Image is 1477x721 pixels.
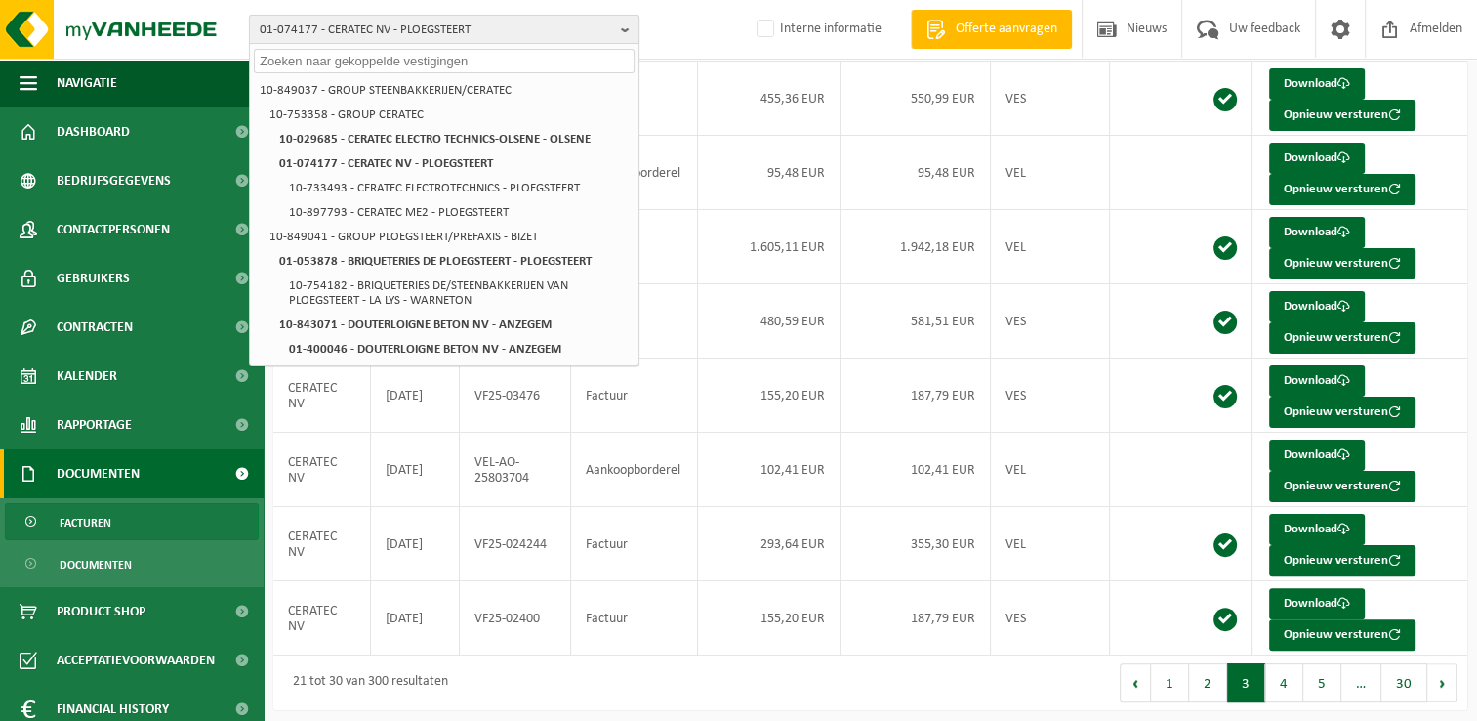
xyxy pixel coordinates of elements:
td: 95,48 EUR [841,136,991,210]
a: Download [1269,143,1365,174]
td: VF25-03476 [460,359,571,433]
strong: 10-843071 - DOUTERLOIGNE BETON NV - ANZEGEM [279,318,552,331]
span: Offerte aanvragen [951,20,1062,39]
a: Download [1269,217,1365,248]
button: Opnieuw versturen [1269,619,1415,651]
button: Opnieuw versturen [1269,174,1415,205]
li: 10-753358 - GROUP CERATEC [264,103,635,127]
td: CERATEC NV [273,507,371,581]
td: 1.942,18 EUR [841,210,991,284]
td: 95,48 EUR [698,136,841,210]
td: VEL-AO-25803704 [460,433,571,507]
label: Interne informatie [753,15,882,44]
td: Aankoopborderel [571,433,697,507]
span: Bedrijfsgegevens [57,156,171,205]
td: 187,79 EUR [841,359,991,433]
strong: 01-400046 - DOUTERLOIGNE BETON NV - ANZEGEM [289,343,561,356]
td: [DATE] [371,507,460,581]
td: [DATE] [371,581,460,656]
span: … [1341,663,1381,702]
td: 581,51 EUR [841,284,991,359]
td: VEL [991,433,1110,507]
span: Contactpersonen [57,205,170,254]
a: Facturen [5,503,259,540]
a: Offerte aanvragen [911,10,1072,49]
td: CERATEC NV [273,359,371,433]
td: 550,99 EUR [841,62,991,136]
td: [DATE] [371,359,460,433]
td: CERATEC NV [273,581,371,656]
a: Download [1269,68,1365,100]
span: Facturen [60,504,111,541]
li: 10-849037 - GROUP STEENBAKKERIJEN/CERATEC [254,78,635,103]
td: VES [991,359,1110,433]
td: VES [991,284,1110,359]
td: VEL [991,210,1110,284]
button: Previous [1120,663,1151,702]
button: Opnieuw versturen [1269,397,1415,428]
span: 01-074177 - CERATEC NV - PLOEGSTEERT [260,16,613,45]
a: Download [1269,291,1365,322]
span: Gebruikers [57,254,130,303]
td: VES [991,62,1110,136]
td: VF25-024244 [460,507,571,581]
span: Rapportage [57,401,132,449]
li: 10-733493 - CERATEC ELECTROTECHNICS - PLOEGSTEERT [283,176,635,200]
button: 5 [1303,663,1341,702]
div: 21 tot 30 van 300 resultaten [283,665,448,700]
td: VES [991,581,1110,656]
button: 4 [1265,663,1303,702]
strong: 01-074177 - CERATEC NV - PLOEGSTEERT [279,157,493,170]
span: Contracten [57,303,133,352]
span: Kalender [57,352,117,401]
button: Next [1427,663,1457,702]
button: Opnieuw versturen [1269,545,1415,576]
strong: 01-053878 - BRIQUETERIES DE PLOEGSTEERT - PLOEGSTEERT [279,255,592,268]
input: Zoeken naar gekoppelde vestigingen [254,49,635,73]
td: 355,30 EUR [841,507,991,581]
li: 10-897793 - CERATEC ME2 - PLOEGSTEERT [283,200,635,225]
span: Documenten [57,449,140,498]
span: Navigatie [57,59,117,107]
td: 455,36 EUR [698,62,841,136]
button: Opnieuw versturen [1269,322,1415,354]
td: 155,20 EUR [698,581,841,656]
td: VEL [991,507,1110,581]
a: Download [1269,440,1365,471]
span: Product Shop [57,587,145,636]
td: Factuur [571,507,697,581]
td: 480,59 EUR [698,284,841,359]
a: Download [1269,365,1365,397]
span: Acceptatievoorwaarden [57,636,215,685]
td: Factuur [571,581,697,656]
a: Download [1269,514,1365,545]
button: Opnieuw versturen [1269,248,1415,279]
li: 10-754182 - BRIQUETERIES DE/STEENBAKKERIJEN VAN PLOEGSTEERT - LA LYS - WARNETON [283,274,635,313]
button: 01-074177 - CERATEC NV - PLOEGSTEERT [249,15,639,44]
strong: 10-029685 - CERATEC ELECTRO TECHNICS-OLSENE - OLSENE [279,133,591,146]
td: 102,41 EUR [841,433,991,507]
td: 187,79 EUR [841,581,991,656]
td: CERATEC NV [273,433,371,507]
td: VEL [991,136,1110,210]
a: Documenten [5,545,259,582]
button: Opnieuw versturen [1269,100,1415,131]
td: 1.605,11 EUR [698,210,841,284]
li: 10-849041 - GROUP PLOEGSTEERT/PREFAXIS - BIZET [264,225,635,249]
button: 2 [1189,663,1227,702]
button: 1 [1151,663,1189,702]
button: 3 [1227,663,1265,702]
td: [DATE] [371,433,460,507]
button: Opnieuw versturen [1269,471,1415,502]
td: 293,64 EUR [698,507,841,581]
td: Factuur [571,359,697,433]
span: Documenten [60,546,132,583]
td: VF25-02400 [460,581,571,656]
button: 30 [1381,663,1427,702]
span: Dashboard [57,107,130,156]
a: Download [1269,588,1365,619]
td: 102,41 EUR [698,433,841,507]
td: 155,20 EUR [698,359,841,433]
